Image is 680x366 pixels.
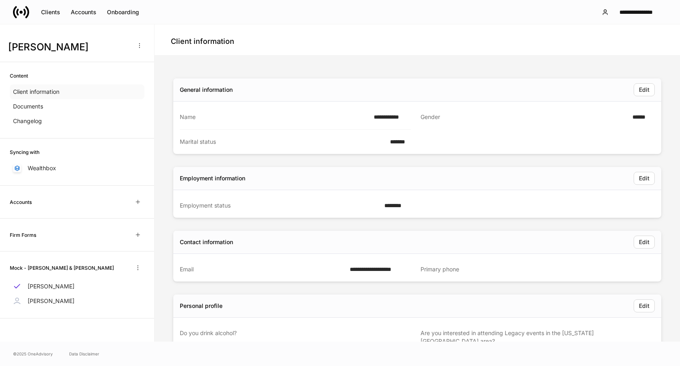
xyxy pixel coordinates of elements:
h6: Content [10,72,28,80]
div: Employment status [180,201,379,210]
p: Client information [13,88,59,96]
button: Onboarding [102,6,144,19]
div: Personal profile [180,302,222,310]
div: Onboarding [107,8,139,16]
a: Data Disclaimer [69,351,99,357]
a: [PERSON_NAME] [10,279,144,294]
div: Accounts [71,8,96,16]
a: Client information [10,84,144,99]
div: Marital status [180,138,385,146]
h6: Syncing with [10,148,39,156]
h6: Mock - [PERSON_NAME] & [PERSON_NAME] [10,264,114,272]
a: Documents [10,99,144,114]
a: [PERSON_NAME] [10,294,144,308]
div: Email [180,265,345,273]
button: Accounts [65,6,102,19]
h4: Client information [171,37,234,46]
div: Edit [639,302,649,310]
div: Clients [41,8,60,16]
a: Changelog [10,114,144,128]
p: Changelog [13,117,42,125]
button: Edit [634,172,655,185]
p: [PERSON_NAME] [28,297,74,305]
a: Wealthbox [10,161,144,175]
div: Do you drink alcohol? [180,329,406,345]
div: Edit [639,238,649,246]
p: [PERSON_NAME] [28,282,74,290]
div: Primary phone [421,265,647,273]
div: Employment information [180,174,245,182]
button: Edit [634,83,655,96]
h6: Firm Forms [10,231,36,239]
div: Are you interested in attending Legacy events in the [US_STATE][GEOGRAPHIC_DATA] area? [421,329,647,345]
div: General information [180,86,233,94]
span: © 2025 OneAdvisory [13,351,53,357]
button: Edit [634,299,655,312]
p: Wealthbox [28,164,56,172]
button: Edit [634,236,655,249]
h3: [PERSON_NAME] [8,41,130,54]
div: Gender [421,113,628,121]
div: Edit [639,86,649,94]
div: Name [180,113,369,121]
button: Clients [36,6,65,19]
p: Documents [13,102,43,110]
div: Contact information [180,238,233,246]
h6: Accounts [10,198,32,206]
div: Edit [639,174,649,182]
